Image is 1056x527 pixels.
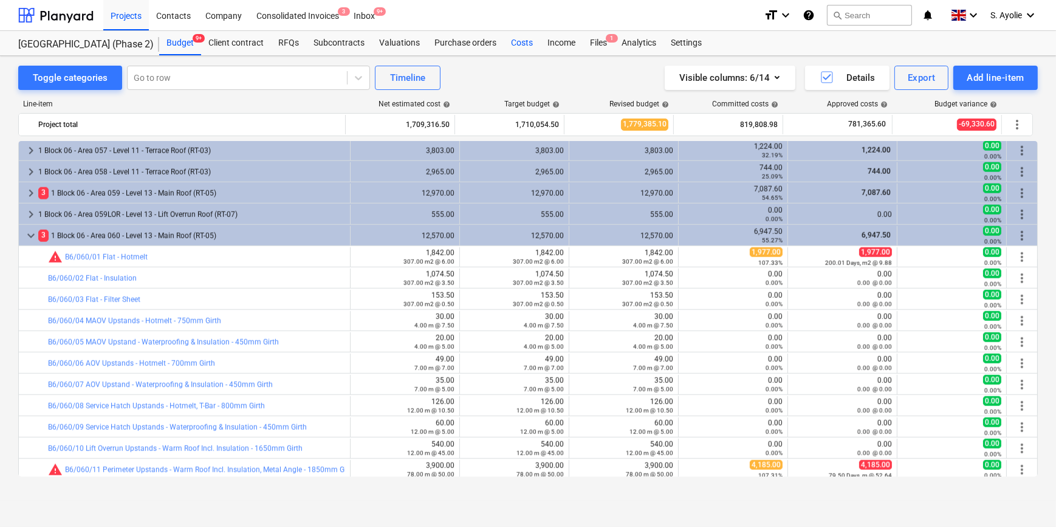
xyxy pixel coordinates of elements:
div: 744.00 [684,164,783,181]
span: 1 [606,34,618,43]
i: format_size [764,8,778,22]
small: 7.00 m @ 5.00 [414,386,454,393]
div: 30.00 [465,312,564,329]
div: 35.00 [465,376,564,393]
div: 35.00 [574,376,673,393]
a: B6/060/08 Service Hatch Upstands - Hotmelt, T-Bar - 800mm Girth [48,402,265,410]
span: More actions [1015,271,1029,286]
span: keyboard_arrow_right [24,143,38,158]
div: 0.00 [793,210,892,219]
small: 7.00 m @ 7.00 [414,365,454,371]
small: 4.00 m @ 7.50 [524,322,564,329]
small: 78.00 m @ 50.00 [407,471,454,478]
span: More actions [1015,377,1029,392]
small: 79.50 Days, m @ 52.64 [829,472,892,479]
span: 4,185.00 [859,460,892,470]
div: Income [540,31,583,55]
span: 1,977.00 [750,247,783,257]
span: More actions [1015,441,1029,456]
div: 0.00 [684,206,783,223]
i: Knowledge base [803,8,815,22]
div: 20.00 [574,334,673,351]
a: Purchase orders [427,31,504,55]
div: Project total [38,115,340,134]
div: Toggle categories [33,70,108,86]
button: Export [894,66,949,90]
div: 49.00 [465,355,564,372]
span: search [832,10,842,20]
span: 744.00 [866,167,892,176]
a: Valuations [372,31,427,55]
div: 0.00 [793,355,892,372]
div: Target budget [504,100,560,108]
small: 0.00% [984,196,1001,202]
a: Analytics [614,31,663,55]
div: 1 Block 06 - Area 058 - Level 11 - Terrace Roof (RT-03) [38,162,345,182]
div: 540.00 [465,440,564,457]
small: 7.00 m @ 5.00 [524,386,564,393]
small: 0.00% [984,238,1001,245]
small: 0.00% [766,386,783,393]
small: 12.00 m @ 10.50 [407,407,454,414]
div: 540.00 [355,440,454,457]
small: 0.00 @ 0.00 [857,365,892,371]
small: 12.00 m @ 10.50 [516,407,564,414]
small: 307.00 m2 @ 0.50 [513,301,564,308]
div: 12,970.00 [574,189,673,198]
div: 3,803.00 [465,146,564,155]
a: B6/060/01 Flat - Hotmelt [65,253,148,261]
span: help [550,101,560,108]
span: More actions [1015,250,1029,264]
div: 1,842.00 [574,249,673,266]
span: More actions [1015,292,1029,307]
div: 0.00 [684,419,783,436]
div: Budget [159,31,201,55]
small: 0.00% [766,365,783,371]
div: 12,570.00 [465,232,564,240]
span: Committed costs exceed revised budget [48,463,63,477]
span: More actions [1015,165,1029,179]
a: B6/060/07 AOV Upstand - Waterproofing & Insulation - 450mm Girth [48,381,273,389]
small: 4.00 m @ 5.00 [524,343,564,350]
small: 12.00 m @ 5.00 [520,429,564,435]
small: 12.00 m @ 45.00 [626,450,673,456]
span: 0.00 [983,290,1001,300]
span: More actions [1015,186,1029,201]
div: 60.00 [355,419,454,436]
a: B6/060/10 Lift Overrun Upstands - Warm Roof Incl. Insulation - 1650mm Girth [48,444,303,453]
a: Subcontracts [306,31,372,55]
small: 0.00 @ 0.00 [857,301,892,308]
span: 0.00 [983,184,1001,193]
small: 78.00 m @ 50.00 [516,471,564,478]
span: 1,224.00 [860,146,892,154]
div: 0.00 [684,312,783,329]
div: 3,900.00 [355,461,454,478]
small: 307.00 m2 @ 0.50 [622,301,673,308]
a: Costs [504,31,540,55]
div: 2,965.00 [465,168,564,176]
a: B6/060/09 Service Hatch Upstands - Waterproofing & Insulation - 450mm Girth [48,423,307,432]
div: 30.00 [574,312,673,329]
i: notifications [922,8,934,22]
div: Line-item [18,100,346,108]
button: Timeline [375,66,441,90]
span: 0.00 [983,375,1001,385]
small: 0.00% [984,217,1001,224]
button: Details [805,66,890,90]
span: help [441,101,450,108]
small: 107.31% [758,472,783,479]
span: 0.00 [983,141,1001,151]
small: 0.00% [984,345,1001,351]
span: help [659,101,669,108]
button: Visible columns:6/14 [665,66,795,90]
div: 1,074.50 [574,270,673,287]
div: Files [583,31,614,55]
span: 0.00 [983,396,1001,406]
iframe: Chat Widget [995,469,1056,527]
small: 0.00% [766,216,783,222]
